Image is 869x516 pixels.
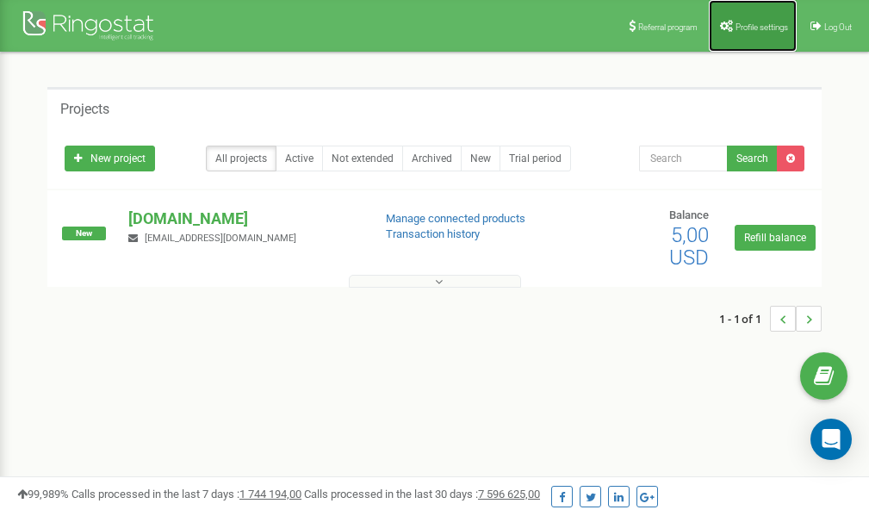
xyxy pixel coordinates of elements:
[386,212,525,225] a: Manage connected products
[478,488,540,500] u: 7 596 625,00
[736,22,788,32] span: Profile settings
[71,488,301,500] span: Calls processed in the last 7 days :
[810,419,852,460] div: Open Intercom Messenger
[669,223,709,270] span: 5,00 USD
[500,146,571,171] a: Trial period
[727,146,778,171] button: Search
[239,488,301,500] u: 1 744 194,00
[145,233,296,244] span: [EMAIL_ADDRESS][DOMAIN_NAME]
[386,227,480,240] a: Transaction history
[17,488,69,500] span: 99,989%
[60,102,109,117] h5: Projects
[639,146,728,171] input: Search
[719,306,770,332] span: 1 - 1 of 1
[638,22,698,32] span: Referral program
[719,289,822,349] nav: ...
[65,146,155,171] a: New project
[206,146,276,171] a: All projects
[669,208,709,221] span: Balance
[62,227,106,240] span: New
[128,208,357,230] p: [DOMAIN_NAME]
[276,146,323,171] a: Active
[322,146,403,171] a: Not extended
[461,146,500,171] a: New
[735,225,816,251] a: Refill balance
[824,22,852,32] span: Log Out
[304,488,540,500] span: Calls processed in the last 30 days :
[402,146,462,171] a: Archived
